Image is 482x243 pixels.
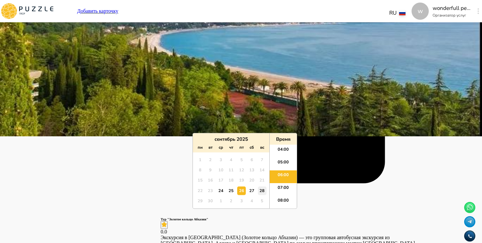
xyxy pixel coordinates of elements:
div: Not available вторник, 30 сентября 2025 г. [206,197,215,205]
div: w [412,3,429,20]
div: пн [196,143,204,152]
p: 0.0 [161,229,417,235]
p: RU [389,9,397,17]
li: 06:00 [270,170,297,183]
div: Not available понедельник, 1 сентября 2025 г. [196,155,204,164]
div: Not available суббота, 13 сентября 2025 г. [247,166,256,175]
div: Not available четверг, 4 сентября 2025 г. [227,155,235,164]
div: Not available четверг, 2 октября 2025 г. [227,197,235,205]
div: пт [237,143,246,152]
div: Choose суббота, 27 сентября 2025 г. [247,186,256,195]
h6: Тур "Золотое кольцо Абхазии" [161,217,417,221]
div: Not available воскресенье, 21 сентября 2025 г. [258,176,267,185]
li: 04:00 [270,145,297,158]
div: Not available суббота, 4 октября 2025 г. [247,197,256,205]
a: Добавить карточку [77,8,118,14]
p: wonderfull peace [433,4,471,12]
div: сб [247,143,256,152]
div: Not available вторник, 16 сентября 2025 г. [206,176,215,185]
div: Not available среда, 10 сентября 2025 г. [216,166,225,175]
div: ср [216,143,225,152]
li: 08:00 [270,196,297,209]
div: Not available пятница, 12 сентября 2025 г. [237,166,246,175]
div: Not available воскресенье, 7 сентября 2025 г. [258,155,267,164]
div: Not available среда, 17 сентября 2025 г. [216,176,225,185]
div: Not available воскресенье, 5 октября 2025 г. [258,197,267,205]
div: Not available понедельник, 22 сентября 2025 г. [196,186,204,195]
div: Not available среда, 3 сентября 2025 г. [216,155,225,164]
div: Not available понедельник, 8 сентября 2025 г. [196,166,204,175]
button: card_icons [161,221,168,229]
div: Not available воскресенье, 14 сентября 2025 г. [258,166,267,175]
div: чт [227,143,235,152]
div: Choose среда, 24 сентября 2025 г. [216,186,225,195]
div: Not available вторник, 23 сентября 2025 г. [206,186,215,195]
div: Not available суббота, 6 сентября 2025 г. [247,155,256,164]
div: Not available пятница, 5 сентября 2025 г. [237,155,246,164]
div: Not available вторник, 2 сентября 2025 г. [206,155,215,164]
div: сентябрь 2025 [193,136,269,142]
div: Not available понедельник, 29 сентября 2025 г. [196,197,204,205]
div: вс [258,143,267,152]
div: Not available вторник, 9 сентября 2025 г. [206,166,215,175]
div: Not available четверг, 11 сентября 2025 г. [227,166,235,175]
div: Choose воскресенье, 28 сентября 2025 г. [258,186,267,195]
li: 07:00 [270,183,297,196]
div: Choose четверг, 25 сентября 2025 г. [227,186,235,195]
div: Choose пятница, 26 сентября 2025 г. [237,186,246,195]
div: Not available суббота, 20 сентября 2025 г. [247,176,256,185]
p: Организатор услуг [433,12,471,18]
div: Время [271,136,295,142]
div: Not available среда, 1 октября 2025 г. [216,197,225,205]
img: lang [399,11,405,15]
div: month 2025-09 [195,154,267,206]
div: Not available понедельник, 15 сентября 2025 г. [196,176,204,185]
div: Not available четверг, 18 сентября 2025 г. [227,176,235,185]
div: Not available пятница, 3 октября 2025 г. [237,197,246,205]
li: 05:00 [270,158,297,170]
div: вт [206,143,215,152]
div: Not available пятница, 19 сентября 2025 г. [237,176,246,185]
